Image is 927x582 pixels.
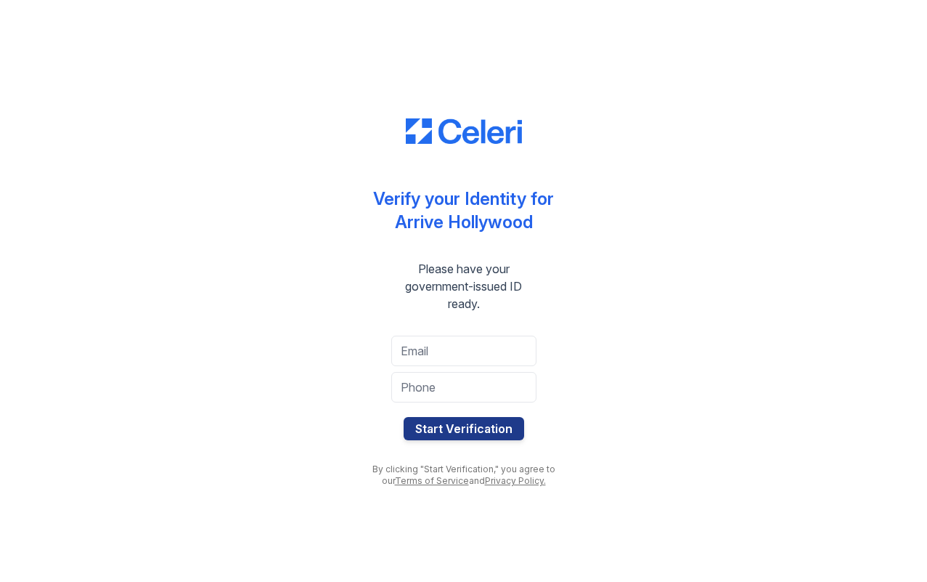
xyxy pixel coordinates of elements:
div: Please have your government-issued ID ready. [362,260,565,312]
div: By clicking "Start Verification," you agree to our and [362,464,565,487]
a: Privacy Policy. [485,475,546,486]
div: Verify your Identity for Arrive Hollywood [373,187,554,234]
button: Start Verification [404,417,524,440]
img: CE_Logo_Blue-a8612792a0a2168367f1c8372b55b34899dd931a85d93a1a3d3e32e68fde9ad4.png [406,118,522,145]
a: Terms of Service [395,475,469,486]
input: Email [391,336,536,366]
input: Phone [391,372,536,403]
